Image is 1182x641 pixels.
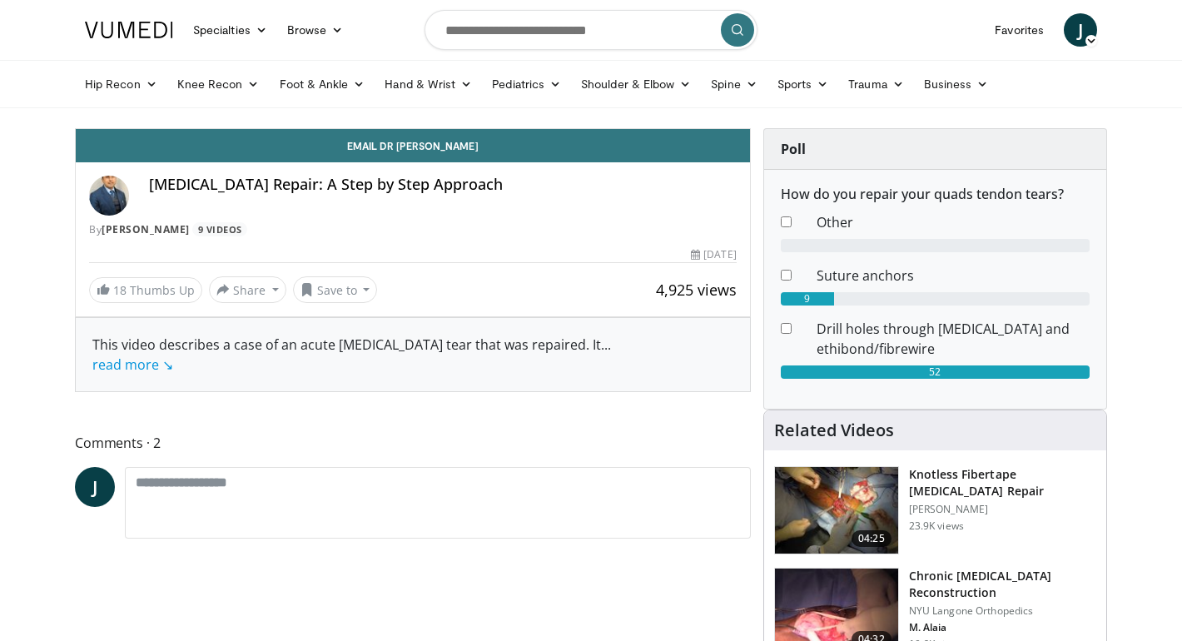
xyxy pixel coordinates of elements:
[149,176,737,194] h4: [MEDICAL_DATA] Repair: A Step by Step Approach
[909,604,1096,618] p: NYU Langone Orthopedics
[909,503,1096,516] p: [PERSON_NAME]
[701,67,767,101] a: Spine
[804,319,1102,359] dd: Drill holes through [MEDICAL_DATA] and ethibond/fibrewire
[914,67,999,101] a: Business
[775,467,898,554] img: E-HI8y-Omg85H4KX4xMDoxOjBzMTt2bJ.150x105_q85_crop-smart_upscale.jpg
[425,10,757,50] input: Search topics, interventions
[691,247,736,262] div: [DATE]
[774,420,894,440] h4: Related Videos
[89,176,129,216] img: Avatar
[774,466,1096,554] a: 04:25 Knotless Fibertape [MEDICAL_DATA] Repair [PERSON_NAME] 23.9K views
[277,13,354,47] a: Browse
[1064,13,1097,47] a: J
[293,276,378,303] button: Save to
[781,292,834,306] div: 9
[804,266,1102,286] dd: Suture anchors
[571,67,701,101] a: Shoulder & Elbow
[781,186,1090,202] h6: How do you repair your quads tendon tears?
[909,519,964,533] p: 23.9K views
[804,212,1102,232] dd: Other
[89,222,737,237] div: By
[656,280,737,300] span: 4,925 views
[75,67,167,101] a: Hip Recon
[113,282,127,298] span: 18
[183,13,277,47] a: Specialties
[985,13,1054,47] a: Favorites
[482,67,571,101] a: Pediatrics
[852,530,891,547] span: 04:25
[89,277,202,303] a: 18 Thumbs Up
[767,67,839,101] a: Sports
[102,222,190,236] a: [PERSON_NAME]
[270,67,375,101] a: Foot & Ankle
[909,466,1096,499] h3: Knotless Fibertape [MEDICAL_DATA] Repair
[838,67,914,101] a: Trauma
[781,140,806,158] strong: Poll
[909,621,1096,634] p: M. Alaia
[167,67,270,101] a: Knee Recon
[781,365,1090,379] div: 52
[76,129,750,162] a: Email Dr [PERSON_NAME]
[375,67,482,101] a: Hand & Wrist
[909,568,1096,601] h3: Chronic [MEDICAL_DATA] Reconstruction
[75,467,115,507] a: J
[192,222,247,236] a: 9 Videos
[209,276,286,303] button: Share
[75,432,751,454] span: Comments 2
[92,335,733,375] div: This video describes a case of an acute [MEDICAL_DATA] tear that was repaired. It
[85,22,173,38] img: VuMedi Logo
[92,355,173,374] a: read more ↘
